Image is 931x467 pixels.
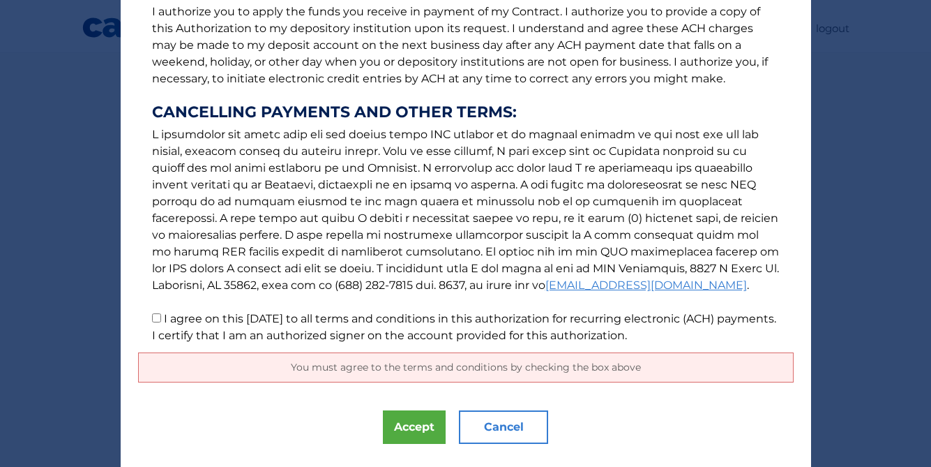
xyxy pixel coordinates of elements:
[459,410,548,444] button: Cancel
[545,279,747,292] a: [EMAIL_ADDRESS][DOMAIN_NAME]
[291,361,641,373] span: You must agree to the terms and conditions by checking the box above
[152,312,776,342] label: I agree on this [DATE] to all terms and conditions in this authorization for recurring electronic...
[152,104,780,121] strong: CANCELLING PAYMENTS AND OTHER TERMS:
[383,410,446,444] button: Accept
